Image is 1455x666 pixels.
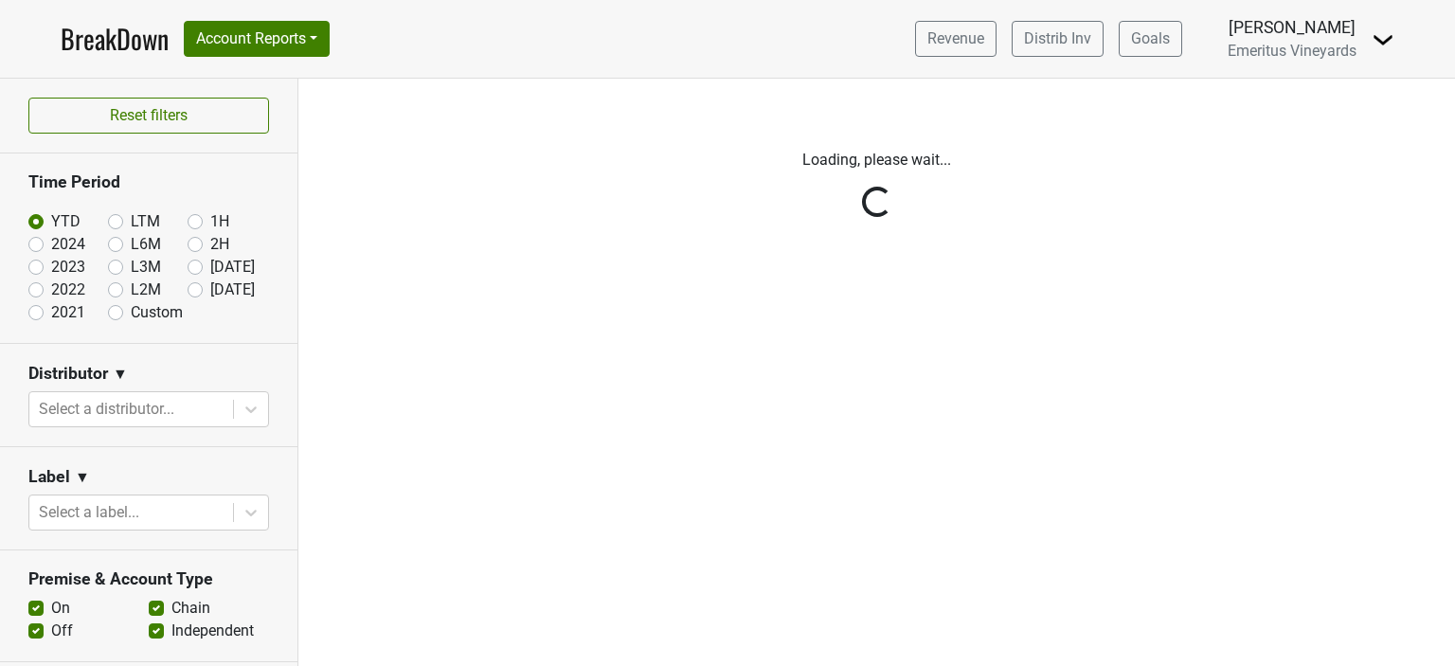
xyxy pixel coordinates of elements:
[1228,42,1356,60] span: Emeritus Vineyards
[61,19,169,59] a: BreakDown
[1012,21,1104,57] a: Distrib Inv
[184,21,330,57] button: Account Reports
[1372,28,1394,51] img: Dropdown Menu
[1228,15,1356,40] div: [PERSON_NAME]
[1119,21,1182,57] a: Goals
[351,149,1403,171] p: Loading, please wait...
[915,21,997,57] a: Revenue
